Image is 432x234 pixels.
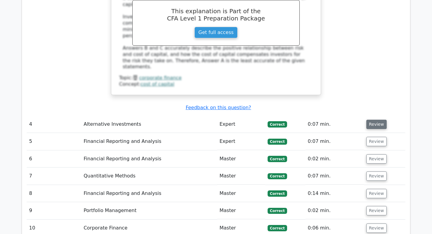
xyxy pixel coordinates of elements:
[305,150,364,168] td: 0:02 min.
[186,105,251,110] a: Feedback on this question?
[305,202,364,219] td: 0:02 min.
[139,75,182,81] a: corporate finance
[268,173,287,179] span: Correct
[366,154,387,164] button: Review
[81,202,217,219] td: Portfolio Management
[268,121,287,127] span: Correct
[268,139,287,145] span: Correct
[268,190,287,196] span: Correct
[27,116,81,133] td: 4
[366,137,387,146] button: Review
[27,133,81,150] td: 5
[366,223,387,233] button: Review
[305,116,364,133] td: 0:07 min.
[268,208,287,214] span: Correct
[119,81,313,88] div: Concept:
[27,185,81,202] td: 8
[366,120,387,129] button: Review
[305,168,364,185] td: 0:07 min.
[119,75,313,81] div: Topic:
[366,171,387,181] button: Review
[27,202,81,219] td: 9
[217,133,265,150] td: Expert
[141,81,175,87] a: cost of capital
[194,27,237,38] a: Get full access
[81,116,217,133] td: Alternative Investments
[81,150,217,168] td: Financial Reporting and Analysis
[268,156,287,162] span: Correct
[217,116,265,133] td: Expert
[81,185,217,202] td: Financial Reporting and Analysis
[366,189,387,198] button: Review
[366,206,387,215] button: Review
[217,150,265,168] td: Master
[217,168,265,185] td: Master
[305,185,364,202] td: 0:14 min.
[268,225,287,231] span: Correct
[81,168,217,185] td: Quantitative Methods
[217,202,265,219] td: Master
[305,133,364,150] td: 0:07 min.
[217,185,265,202] td: Master
[27,150,81,168] td: 6
[27,168,81,185] td: 7
[81,133,217,150] td: Financial Reporting and Analysis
